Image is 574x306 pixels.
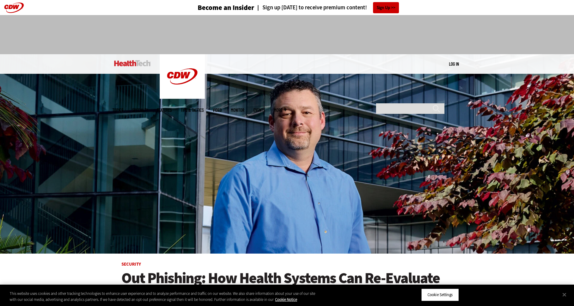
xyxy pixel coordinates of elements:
button: Close [558,288,571,301]
a: Log in [449,61,459,67]
a: Out Phishing: How Health Systems Can Re-Evaluate Employee Security Training [121,270,453,303]
a: Security [121,261,141,267]
span: More [274,108,287,112]
span: Specialty [132,108,148,112]
iframe: advertisement [177,21,397,48]
a: Features [157,108,172,112]
a: Events [253,108,265,112]
h3: Become an Insider [198,4,254,11]
div: This website uses cookies and other tracking technologies to enhance user experience and to analy... [10,291,316,302]
a: Tips & Tactics [181,108,204,112]
a: MonITor [231,108,244,112]
a: Video [213,108,222,112]
img: Home [160,54,205,99]
img: Home [114,60,151,66]
span: Topics [112,108,123,112]
a: Become an Insider [175,4,254,11]
a: CDW [160,94,205,100]
a: Sign Up [373,2,399,13]
div: User menu [449,61,459,67]
button: Cookie Settings [421,289,459,301]
a: More information about your privacy [275,297,297,302]
a: Sign up [DATE] to receive premium content! [254,5,367,11]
